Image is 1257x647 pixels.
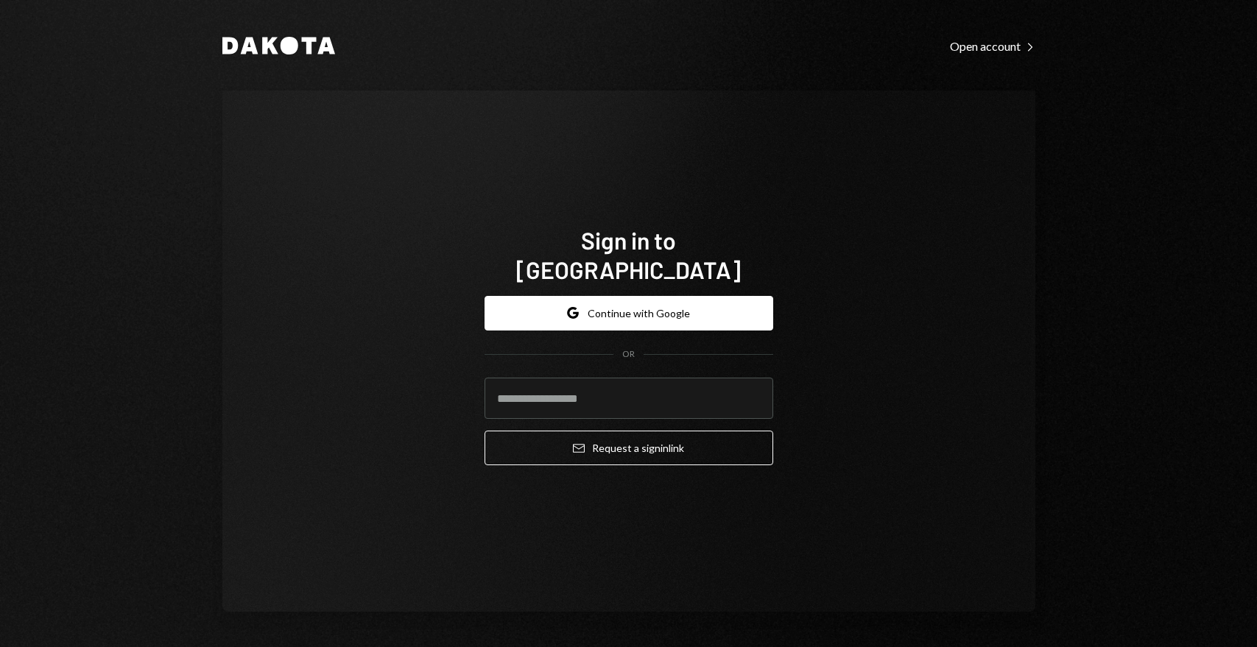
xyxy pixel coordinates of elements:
button: Continue with Google [485,296,773,330]
div: Open account [950,39,1035,54]
a: Open account [950,38,1035,54]
div: OR [622,348,635,361]
button: Request a signinlink [485,431,773,465]
h1: Sign in to [GEOGRAPHIC_DATA] [485,225,773,284]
